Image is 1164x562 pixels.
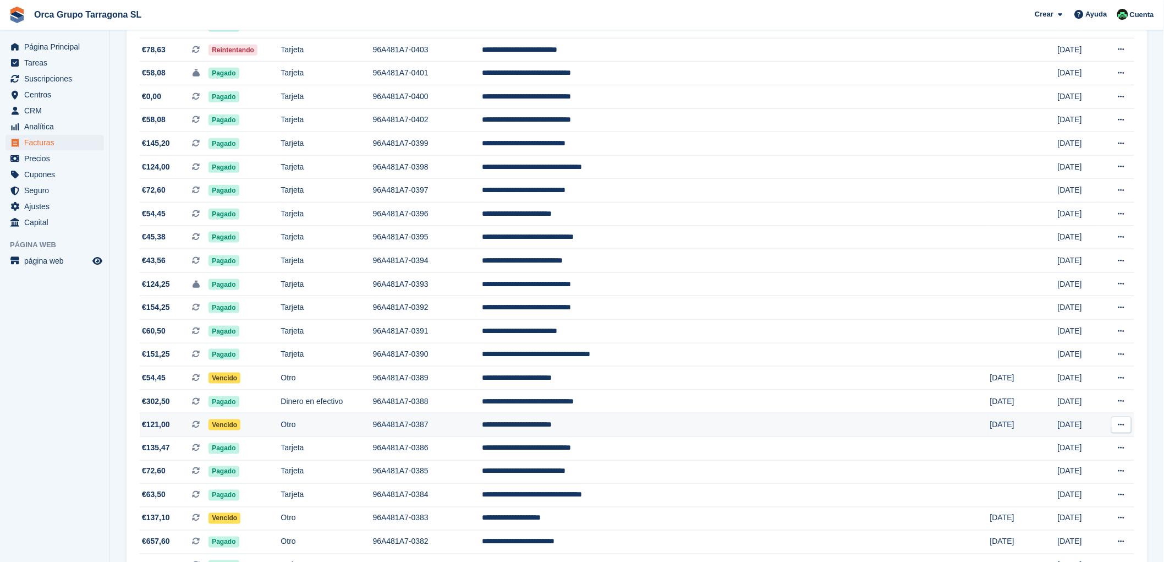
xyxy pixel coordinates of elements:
[6,167,104,182] a: menu
[373,507,482,531] td: 96A481A7-0383
[24,199,90,214] span: Ajustes
[24,119,90,134] span: Analítica
[1086,9,1107,20] span: Ayuda
[142,67,166,79] span: €58,08
[6,71,104,86] a: menu
[142,419,170,430] span: €121,00
[6,135,104,150] a: menu
[373,531,482,554] td: 96A481A7-0382
[30,6,146,24] a: Orca Grupo Tarragona SL
[6,151,104,166] a: menu
[208,114,239,126] span: Pagado
[208,419,240,430] span: Vencido
[142,161,170,173] span: €124,00
[208,185,239,196] span: Pagado
[1035,9,1053,20] span: Crear
[6,215,104,230] a: menu
[281,108,373,132] td: Tarjeta
[1058,367,1100,390] td: [DATE]
[281,226,373,249] td: Tarjeta
[281,460,373,484] td: Tarjeta
[24,151,90,166] span: Precios
[1058,249,1100,273] td: [DATE]
[142,536,170,548] span: €657,60
[1058,272,1100,296] td: [DATE]
[373,367,482,390] td: 96A481A7-0389
[281,390,373,413] td: Dinero en efectivo
[24,71,90,86] span: Suscripciones
[142,279,170,290] span: €124,25
[1058,484,1100,508] td: [DATE]
[1058,132,1100,156] td: [DATE]
[208,91,239,102] span: Pagado
[1058,202,1100,226] td: [DATE]
[142,208,166,220] span: €54,45
[208,279,239,290] span: Pagado
[6,55,104,70] a: menu
[6,253,104,269] a: menú
[24,167,90,182] span: Cupones
[373,108,482,132] td: 96A481A7-0402
[142,302,170,313] span: €154,25
[1058,460,1100,484] td: [DATE]
[373,62,482,85] td: 96A481A7-0401
[1058,155,1100,179] td: [DATE]
[142,372,166,384] span: €54,45
[990,367,1058,390] td: [DATE]
[91,254,104,268] a: Vista previa de la tienda
[281,367,373,390] td: Otro
[281,296,373,320] td: Tarjeta
[1058,507,1100,531] td: [DATE]
[1058,108,1100,132] td: [DATE]
[142,489,166,501] span: €63,50
[373,202,482,226] td: 96A481A7-0396
[373,319,482,343] td: 96A481A7-0391
[6,183,104,198] a: menu
[281,179,373,203] td: Tarjeta
[281,507,373,531] td: Otro
[990,531,1058,554] td: [DATE]
[142,114,166,126] span: €58,08
[373,155,482,179] td: 96A481A7-0398
[208,138,239,149] span: Pagado
[373,390,482,413] td: 96A481A7-0388
[9,7,25,23] img: stora-icon-8386f47178a22dfd0bd8f6a31ec36ba5ce8667c1dd55bd0f319d3a0aa187defe.svg
[373,85,482,109] td: 96A481A7-0400
[1058,436,1100,460] td: [DATE]
[281,413,373,437] td: Otro
[208,68,239,79] span: Pagado
[208,162,239,173] span: Pagado
[24,183,90,198] span: Seguro
[373,249,482,273] td: 96A481A7-0394
[373,272,482,296] td: 96A481A7-0393
[990,507,1058,531] td: [DATE]
[24,253,90,269] span: página web
[142,396,170,407] span: €302,50
[373,484,482,508] td: 96A481A7-0384
[24,39,90,54] span: Página Principal
[208,255,239,266] span: Pagado
[6,39,104,54] a: menu
[6,87,104,102] a: menu
[1058,390,1100,413] td: [DATE]
[281,343,373,367] td: Tarjeta
[142,466,166,477] span: €72,60
[1058,38,1100,62] td: [DATE]
[1058,296,1100,320] td: [DATE]
[373,38,482,62] td: 96A481A7-0403
[142,231,166,243] span: €45,38
[281,132,373,156] td: Tarjeta
[281,202,373,226] td: Tarjeta
[990,390,1058,413] td: [DATE]
[1058,531,1100,554] td: [DATE]
[1058,226,1100,249] td: [DATE]
[24,55,90,70] span: Tareas
[208,209,239,220] span: Pagado
[24,87,90,102] span: Centros
[208,537,239,548] span: Pagado
[373,436,482,460] td: 96A481A7-0386
[1058,413,1100,437] td: [DATE]
[208,232,239,243] span: Pagado
[208,373,240,384] span: Vencido
[1117,9,1128,20] img: Tania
